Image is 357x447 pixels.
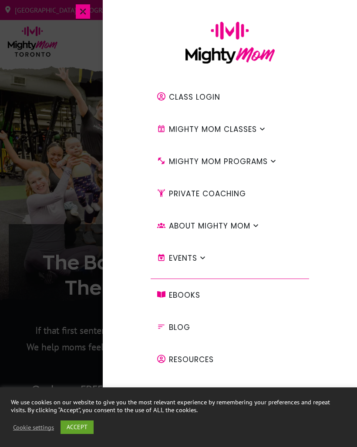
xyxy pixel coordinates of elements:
a: Class Login [151,85,235,109]
span: Class Login [169,90,220,104]
span: [GEOGRAPHIC_DATA]/[GEOGRAPHIC_DATA] [15,3,141,17]
span: Blog [169,320,190,335]
span: Private Coaching [169,186,246,201]
span: The best is yet to come. [65,277,292,298]
a: Ebooks [151,283,215,307]
a: About Mighty Mom [151,214,265,238]
span: Resources [169,352,214,367]
a: ACCEPT [61,420,94,434]
div: We use cookies on our website to give you the most relevant experience by remembering your prefer... [11,398,346,414]
a: Private Coaching [151,182,261,205]
a: Mighty Mom Classes [151,118,272,141]
a: [GEOGRAPHIC_DATA]/[GEOGRAPHIC_DATA] [4,3,152,17]
img: mightymom-logo-toronto [4,26,61,61]
h2: Grab our FREE 5 STEP ROADMAP TO A STRONG CORE AFTER BABY TO GET STARTED! [18,383,339,412]
a: Send a Gift Certificate [151,380,282,403]
span: The Bounceback is [43,252,227,273]
a: Cookie settings [13,423,54,431]
span: Mighty Mom Classes [169,122,257,137]
img: Logo Mighty Mom Prenatal Postpartum Mom & Baby Fitness Programs Toronto Ontario Online Fitness fo... [185,22,275,64]
span: Events [169,251,197,266]
a: Mighty Mom Programs [151,150,283,173]
span: If that first sentence put a smile on your face, you are in the right place. [35,324,322,336]
a: Events [151,246,212,270]
span: We help moms feel strong and powerful in EVERY stage of motherhood. We can't wait to get started! [27,341,330,370]
a: Blog [151,316,205,339]
p: Mighty Mom [27,233,330,248]
a: Resources [151,348,229,371]
h1: . [27,249,330,300]
span: Send a Gift Certificate [169,384,267,399]
span: Ebooks [169,288,200,302]
span: About Mighty Mom [169,218,250,233]
span: Mighty Mom Programs [169,154,268,169]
